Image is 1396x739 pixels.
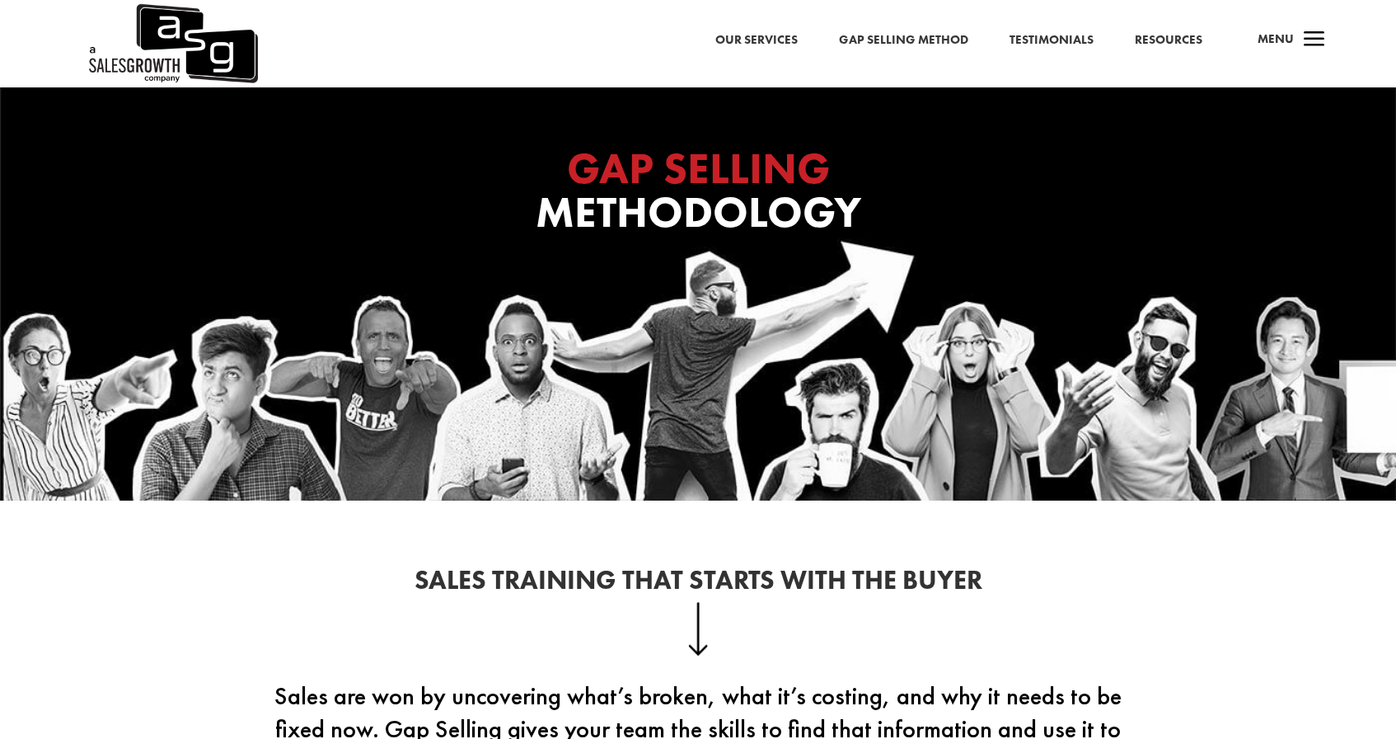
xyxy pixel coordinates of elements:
span: Menu [1258,31,1294,47]
a: Gap Selling Method [839,30,968,51]
h2: Sales Training That Starts With the Buyer [253,567,1143,602]
h1: Methodology [368,147,1028,242]
img: down-arrow [688,602,709,655]
a: Resources [1135,30,1202,51]
span: a [1298,24,1331,57]
span: GAP SELLING [567,140,830,196]
a: Our Services [715,30,798,51]
a: Testimonials [1010,30,1094,51]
